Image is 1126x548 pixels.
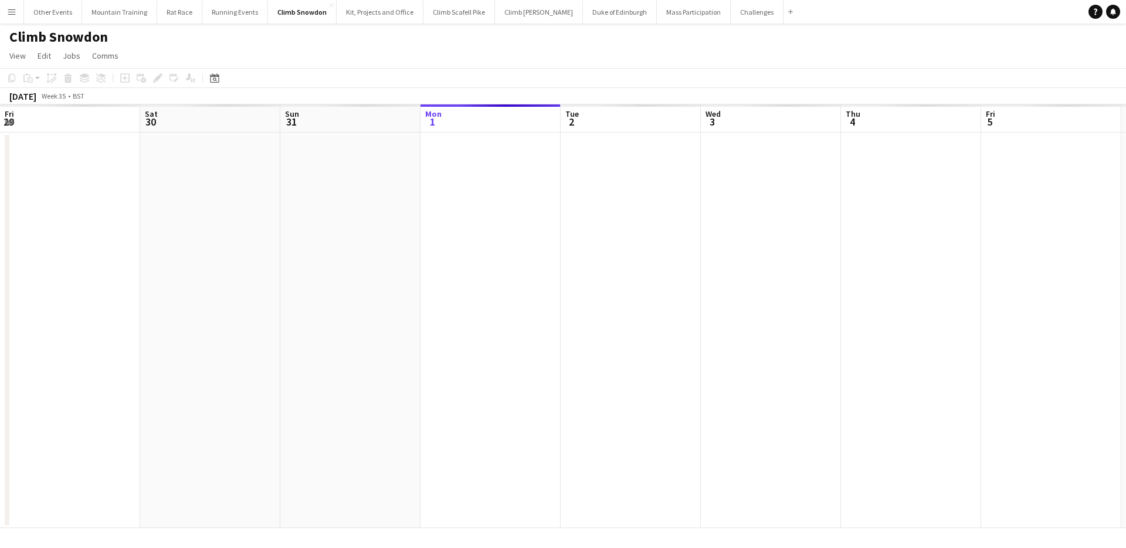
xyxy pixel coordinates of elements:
[423,115,442,128] span: 1
[283,115,299,128] span: 31
[495,1,583,23] button: Climb [PERSON_NAME]
[268,1,337,23] button: Climb Snowdon
[38,50,51,61] span: Edit
[157,1,202,23] button: Rat Race
[984,115,995,128] span: 5
[87,48,123,63] a: Comms
[3,115,14,128] span: 29
[5,48,30,63] a: View
[583,1,657,23] button: Duke of Edinburgh
[565,109,579,119] span: Tue
[704,115,721,128] span: 3
[9,90,36,102] div: [DATE]
[63,50,80,61] span: Jobs
[9,28,108,46] h1: Climb Snowdon
[846,109,860,119] span: Thu
[5,109,14,119] span: Fri
[285,109,299,119] span: Sun
[202,1,268,23] button: Running Events
[82,1,157,23] button: Mountain Training
[24,1,82,23] button: Other Events
[39,92,68,100] span: Week 35
[337,1,423,23] button: Kit, Projects and Office
[844,115,860,128] span: 4
[145,109,158,119] span: Sat
[33,48,56,63] a: Edit
[564,115,579,128] span: 2
[423,1,495,23] button: Climb Scafell Pike
[657,1,731,23] button: Mass Participation
[706,109,721,119] span: Wed
[731,1,784,23] button: Challenges
[143,115,158,128] span: 30
[73,92,84,100] div: BST
[425,109,442,119] span: Mon
[92,50,118,61] span: Comms
[58,48,85,63] a: Jobs
[9,50,26,61] span: View
[986,109,995,119] span: Fri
